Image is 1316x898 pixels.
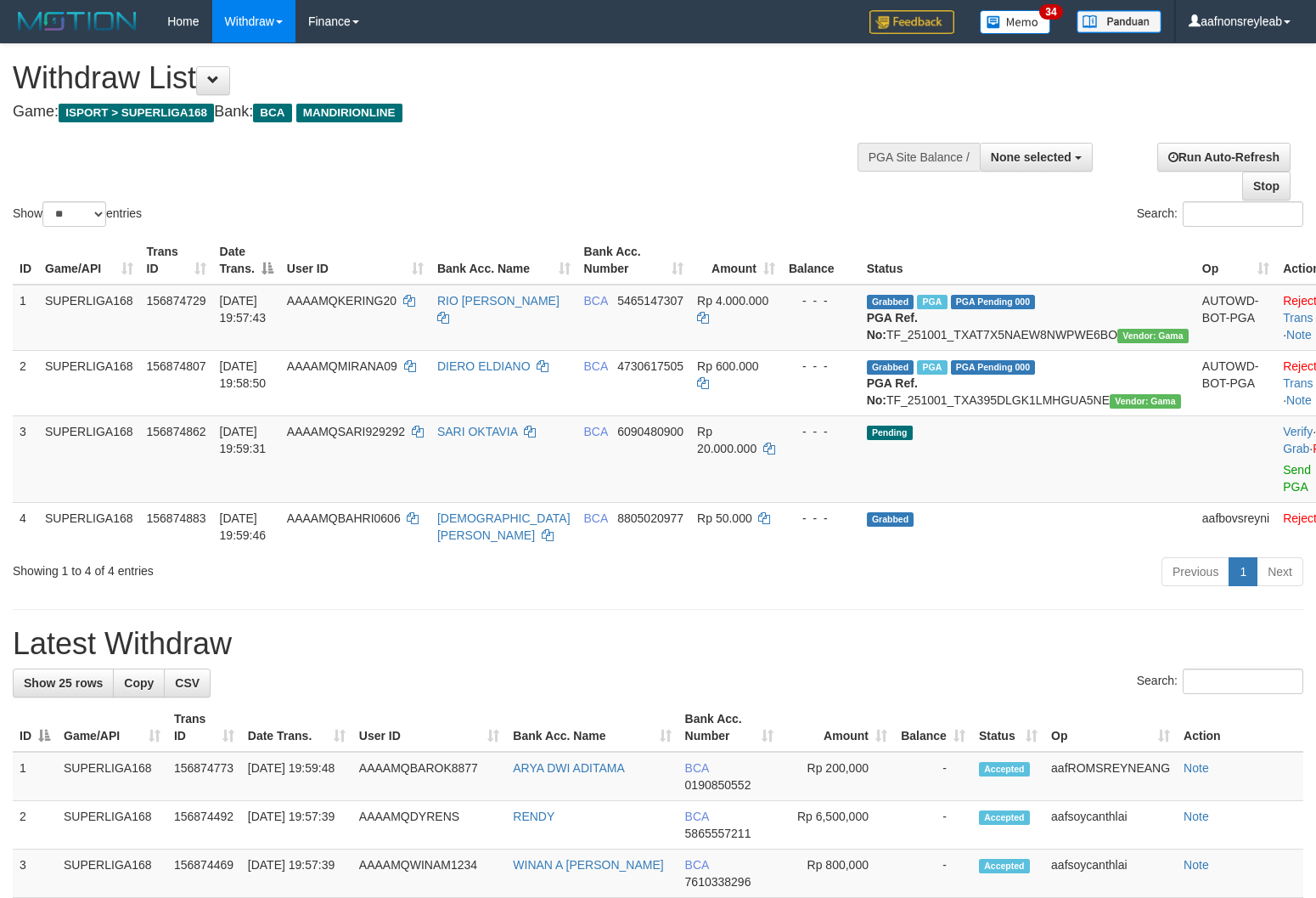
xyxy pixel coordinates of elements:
[13,703,57,752] th: ID: activate to sort column descending
[951,360,1036,375] span: PGA Pending
[430,236,577,285] th: Bank Acc. Name: activate to sort column ascending
[13,669,114,698] a: Show 25 rows
[213,236,280,285] th: Date Trans.: activate to sort column descending
[780,703,894,752] th: Amount: activate to sort column ascending
[789,358,853,375] div: - - -
[951,295,1036,309] span: PGA Pending
[287,294,396,308] span: AAAAMQKERING20
[513,810,554,823] a: RENDY
[1110,394,1181,409] span: Vendor URL: https://trx31.1velocity.biz
[1044,850,1177,898] td: aafsoycanthlai
[437,359,531,373] a: DIERO ELDIANO
[782,236,860,285] th: Balance
[1137,201,1303,227] label: Search:
[253,104,291,122] span: BCA
[617,425,683,438] span: Copy 6090480900 to clipboard
[38,350,140,415] td: SUPERLIGA168
[979,810,1030,825] span: Accepted
[57,752,167,801] td: SUPERLIGA168
[1184,858,1209,872] a: Note
[858,143,980,172] div: PGA Site Balance /
[437,294,560,308] a: RIO [PERSON_NAME]
[57,850,167,898] td: SUPERLIGA168
[980,143,1093,172] button: None selected
[917,360,947,375] span: Marked by aafsoycanthlai
[584,511,608,525] span: BCA
[867,360,914,375] span: Grabbed
[1195,285,1276,351] td: AUTOWD-BOT-PGA
[1044,703,1177,752] th: Op: activate to sort column ascending
[13,850,57,898] td: 3
[167,703,241,752] th: Trans ID: activate to sort column ascending
[241,850,352,898] td: [DATE] 19:57:39
[513,761,624,775] a: ARYA DWI ADITAMA
[1283,463,1311,494] a: Send PGA
[1183,669,1303,694] input: Search:
[894,850,972,898] td: -
[584,425,608,438] span: BCA
[867,512,914,527] span: Grabbed
[1117,329,1189,343] span: Vendor URL: https://trx31.1velocity.biz
[147,511,206,525] span: 156874883
[1044,752,1177,801] td: aafROMSREYNEANG
[57,703,167,752] th: Game/API: activate to sort column ascending
[38,285,140,351] td: SUPERLIGA168
[287,425,405,438] span: AAAAMQSARI929292
[13,415,38,502] td: 3
[577,236,691,285] th: Bank Acc. Number: activate to sort column ascending
[167,801,241,850] td: 156874492
[867,376,918,407] b: PGA Ref. No:
[352,752,506,801] td: AAAAMQBAROK8877
[860,236,1195,285] th: Status
[513,858,663,872] a: WINAN A [PERSON_NAME]
[867,426,913,440] span: Pending
[167,850,241,898] td: 156874469
[506,703,678,752] th: Bank Acc. Name: activate to sort column ascending
[147,294,206,308] span: 156874729
[220,359,267,390] span: [DATE] 19:58:50
[437,511,571,542] a: [DEMOGRAPHIC_DATA][PERSON_NAME]
[1257,557,1303,586] a: Next
[789,292,853,309] div: - - -
[685,810,709,823] span: BCA
[13,502,38,551] td: 4
[13,8,142,34] img: MOTION_logo.png
[38,236,140,285] th: Game/API: activate to sort column ascending
[13,350,38,415] td: 2
[38,502,140,551] td: SUPERLIGA168
[24,676,103,690] span: Show 25 rows
[280,236,430,285] th: User ID: activate to sort column ascending
[1077,10,1161,33] img: panduan.png
[1157,143,1291,172] a: Run Auto-Refresh
[140,236,213,285] th: Trans ID: activate to sort column ascending
[113,669,165,698] a: Copy
[617,359,683,373] span: Copy 4730617505 to clipboard
[38,415,140,502] td: SUPERLIGA168
[42,201,106,227] select: Showentries
[241,801,352,850] td: [DATE] 19:57:39
[697,511,752,525] span: Rp 50.000
[220,425,267,455] span: [DATE] 19:59:31
[147,359,206,373] span: 156874807
[352,801,506,850] td: AAAAMQDYRENS
[894,752,972,801] td: -
[175,676,200,690] span: CSV
[220,511,267,542] span: [DATE] 19:59:46
[617,294,683,308] span: Copy 5465147307 to clipboard
[780,850,894,898] td: Rp 800,000
[860,350,1195,415] td: TF_251001_TXA395DLGK1LMHGUA5NE
[780,801,894,850] td: Rp 6,500,000
[167,752,241,801] td: 156874773
[13,627,1303,661] h1: Latest Withdraw
[352,703,506,752] th: User ID: activate to sort column ascending
[979,859,1030,873] span: Accepted
[1286,328,1312,342] a: Note
[617,511,683,525] span: Copy 8805020977 to clipboard
[164,669,211,698] a: CSV
[13,801,57,850] td: 2
[59,104,214,122] span: ISPORT > SUPERLIGA168
[1161,557,1229,586] a: Previous
[584,294,608,308] span: BCA
[147,425,206,438] span: 156874862
[972,703,1044,752] th: Status: activate to sort column ascending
